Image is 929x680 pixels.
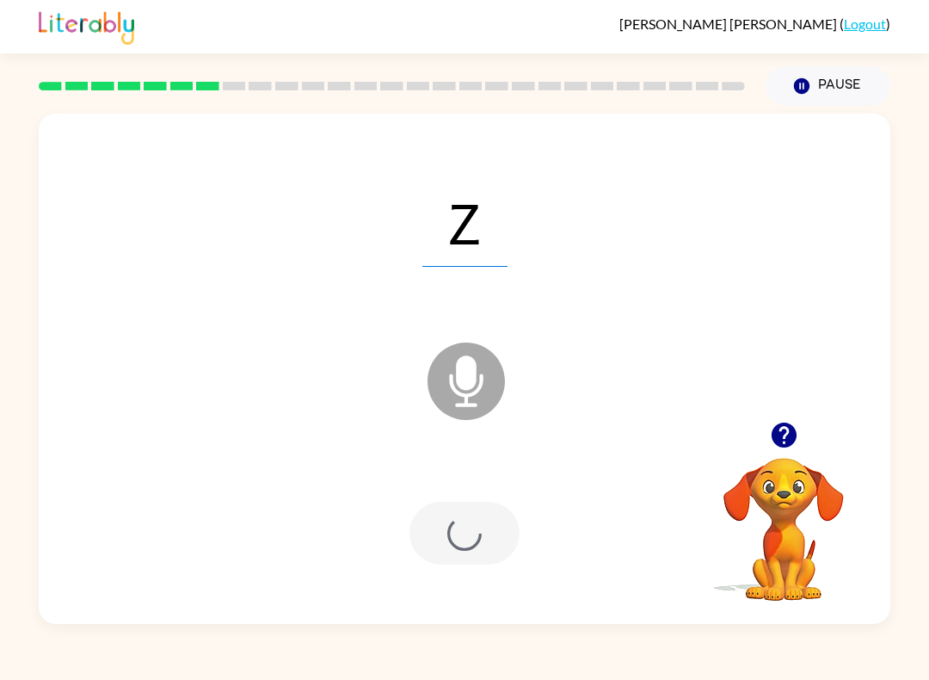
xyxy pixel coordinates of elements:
[844,15,886,32] a: Logout
[766,66,890,106] button: Pause
[422,177,508,267] span: Z
[619,15,840,32] span: [PERSON_NAME] [PERSON_NAME]
[698,431,870,603] video: Your browser must support playing .mp4 files to use Literably. Please try using another browser.
[39,7,134,45] img: Literably
[619,15,890,32] div: ( )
